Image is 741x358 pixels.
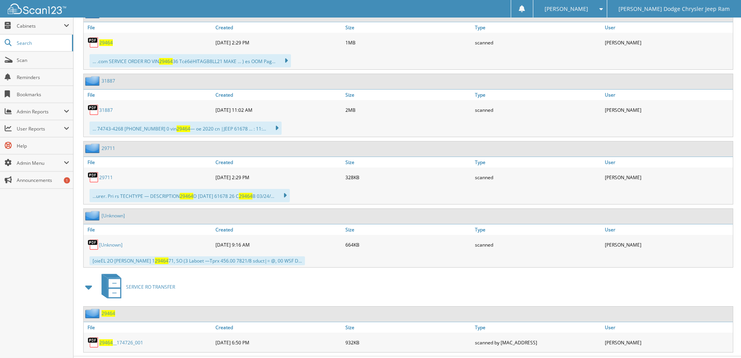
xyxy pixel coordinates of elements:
div: [DATE] 2:29 PM [214,35,343,50]
a: Type [473,224,603,235]
a: Size [343,322,473,333]
a: User [603,224,733,235]
div: [PERSON_NAME] [603,169,733,185]
a: User [603,157,733,168]
a: User [603,90,733,100]
a: Size [343,157,473,168]
span: Reminders [17,74,69,81]
div: ... .com SERVICE ORDER RO VIN 36 Tcé6éHITAGB8LL21 MAKE ... ) es OOM Pag... [89,54,291,67]
span: Help [17,143,69,149]
span: User Reports [17,125,64,132]
a: Created [214,22,343,33]
a: Size [343,22,473,33]
a: 29711 [102,145,115,152]
span: 29464 [180,193,193,199]
img: PDF.png [88,37,99,48]
a: 31887 [99,107,113,113]
div: [PERSON_NAME] [603,335,733,350]
div: [PERSON_NAME] [603,35,733,50]
a: 29711 [99,174,113,181]
a: 29464 [102,310,115,317]
span: Admin Menu [17,160,64,166]
a: 29464__174726_001 [99,339,143,346]
a: File [84,322,214,333]
a: [Unknown] [99,242,123,248]
a: File [84,224,214,235]
div: scanned [473,237,603,252]
a: User [603,22,733,33]
a: Created [214,322,343,333]
span: [PERSON_NAME] Dodge Chrysler Jeep Ram [618,7,730,11]
iframe: Chat Widget [702,321,741,358]
a: User [603,322,733,333]
a: Type [473,22,603,33]
span: Search [17,40,68,46]
span: 29464 [239,193,252,199]
a: 31887 [102,78,115,84]
div: 2MB [343,102,473,118]
div: scanned by [MAC_ADDRESS] [473,335,603,350]
img: folder2.png [85,76,102,86]
a: Created [214,90,343,100]
div: ...urer. Pri rs TECHTYPE — DESCRIPTION D [DATE] 61678 26 C B 03/24/... [89,189,290,202]
div: 1 [64,177,70,183]
a: Type [473,90,603,100]
div: [DATE] 11:02 AM [214,102,343,118]
div: scanned [473,35,603,50]
span: Bookmarks [17,91,69,98]
a: File [84,157,214,168]
div: scanned [473,102,603,118]
img: folder2.png [85,309,102,318]
img: PDF.png [88,337,99,348]
img: PDF.png [88,239,99,250]
a: Type [473,157,603,168]
a: Type [473,322,603,333]
a: [Unknown] [102,212,125,219]
div: ... 74743-4268 [PHONE_NUMBER] 0 vin — oe 2020 cn |JEEP 61678 ... : 11:... [89,122,282,135]
span: [PERSON_NAME] [545,7,588,11]
span: SERVICE RO TRANSFER [126,284,175,290]
a: File [84,90,214,100]
div: scanned [473,169,603,185]
a: Size [343,90,473,100]
div: [DATE] 2:29 PM [214,169,343,185]
a: 29464 [99,39,113,46]
a: SERVICE RO TRANSFER [97,272,175,302]
span: Scan [17,57,69,63]
img: PDF.png [88,104,99,116]
span: 29464 [177,125,190,132]
div: 932KB [343,335,473,350]
span: 29464 [155,257,168,264]
div: 328KB [343,169,473,185]
a: Size [343,224,473,235]
a: File [84,22,214,33]
span: Announcements [17,177,69,183]
span: 29464 [99,339,113,346]
div: [DATE] 9:16 AM [214,237,343,252]
span: Cabinets [17,23,64,29]
a: Created [214,224,343,235]
a: Created [214,157,343,168]
div: [oieEL 2O [PERSON_NAME] 1 71, SO (3 Laboet —Tprx 456.00 7821/8 sduct|= @, 00 WSF D... [89,256,305,265]
div: [PERSON_NAME] [603,237,733,252]
img: folder2.png [85,143,102,153]
img: PDF.png [88,171,99,183]
img: folder2.png [85,211,102,220]
img: scan123-logo-white.svg [8,4,66,14]
div: [DATE] 6:50 PM [214,335,343,350]
div: [PERSON_NAME] [603,102,733,118]
div: 1MB [343,35,473,50]
span: Admin Reports [17,108,64,115]
div: 664KB [343,237,473,252]
span: 29464 [159,58,173,65]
